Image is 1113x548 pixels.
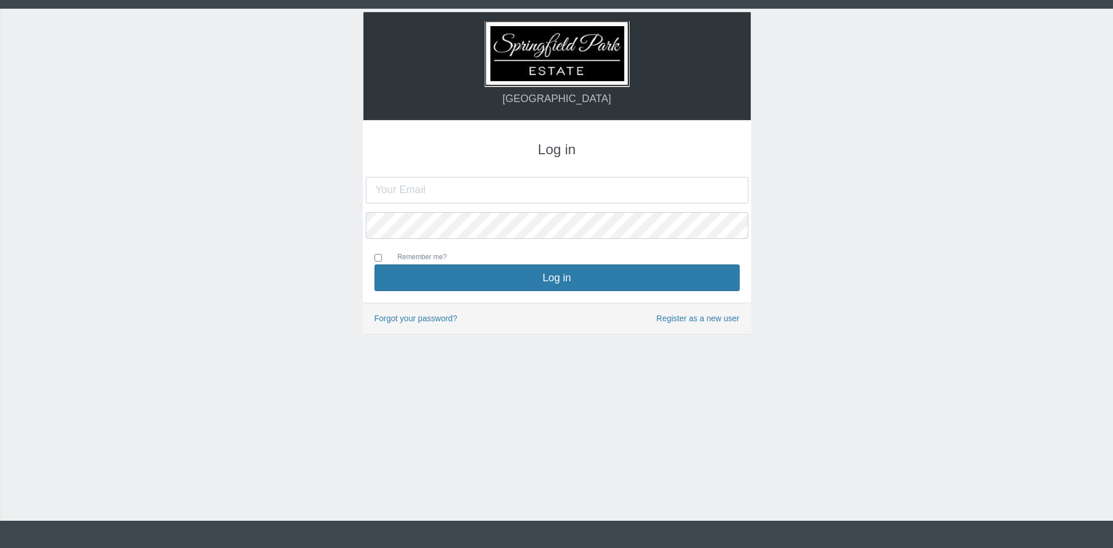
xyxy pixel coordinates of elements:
input: Your Email [366,177,748,204]
button: Log in [374,264,740,291]
a: Register as a new user [656,312,739,325]
h3: Log in [374,142,740,157]
label: Remember me? [386,252,447,264]
input: Remember me? [374,254,382,262]
img: Logo [485,21,630,87]
a: Forgot your password? [374,314,457,323]
h4: [GEOGRAPHIC_DATA] [375,93,739,105]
